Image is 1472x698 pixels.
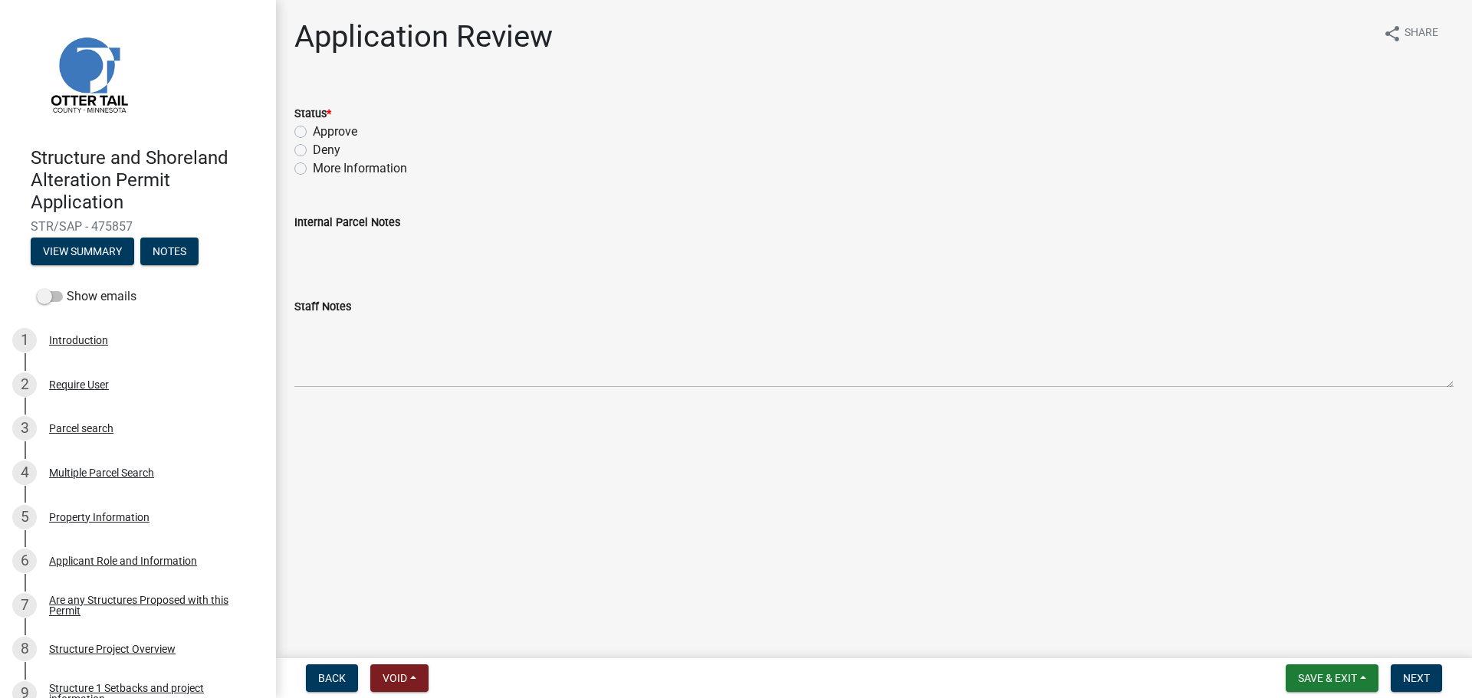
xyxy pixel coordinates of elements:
div: 1 [12,328,37,352]
div: 4 [12,460,37,485]
button: Save & Exit [1286,664,1378,692]
span: Back [318,672,346,684]
button: Back [306,664,358,692]
img: Otter Tail County, Minnesota [31,16,146,131]
div: Introduction [49,335,108,346]
label: Approve [313,123,357,141]
div: Property Information [49,512,149,523]
div: 3 [12,416,37,441]
label: Internal Parcel Notes [294,218,400,228]
div: Structure Project Overview [49,644,176,654]
label: More Information [313,159,407,178]
button: shareShare [1371,18,1451,48]
label: Status [294,109,331,120]
div: Parcel search [49,423,113,434]
label: Deny [313,141,340,159]
i: share [1383,25,1401,43]
div: 7 [12,593,37,618]
button: View Summary [31,238,134,265]
span: Void [383,672,407,684]
h4: Structure and Shoreland Alteration Permit Application [31,147,264,213]
div: 2 [12,372,37,397]
button: Void [370,664,429,692]
button: Notes [140,238,199,265]
div: Multiple Parcel Search [49,467,154,478]
span: Save & Exit [1298,672,1357,684]
span: Next [1403,672,1430,684]
div: 8 [12,637,37,661]
label: Show emails [37,287,136,306]
div: Require User [49,379,109,390]
div: Are any Structures Proposed with this Permit [49,595,251,616]
div: 5 [12,505,37,529]
div: Applicant Role and Information [49,555,197,566]
label: Staff Notes [294,302,351,313]
div: 6 [12,549,37,573]
span: STR/SAP - 475857 [31,219,245,234]
span: Share [1405,25,1438,43]
h1: Application Review [294,18,553,55]
wm-modal-confirm: Notes [140,247,199,259]
wm-modal-confirm: Summary [31,247,134,259]
button: Next [1391,664,1442,692]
